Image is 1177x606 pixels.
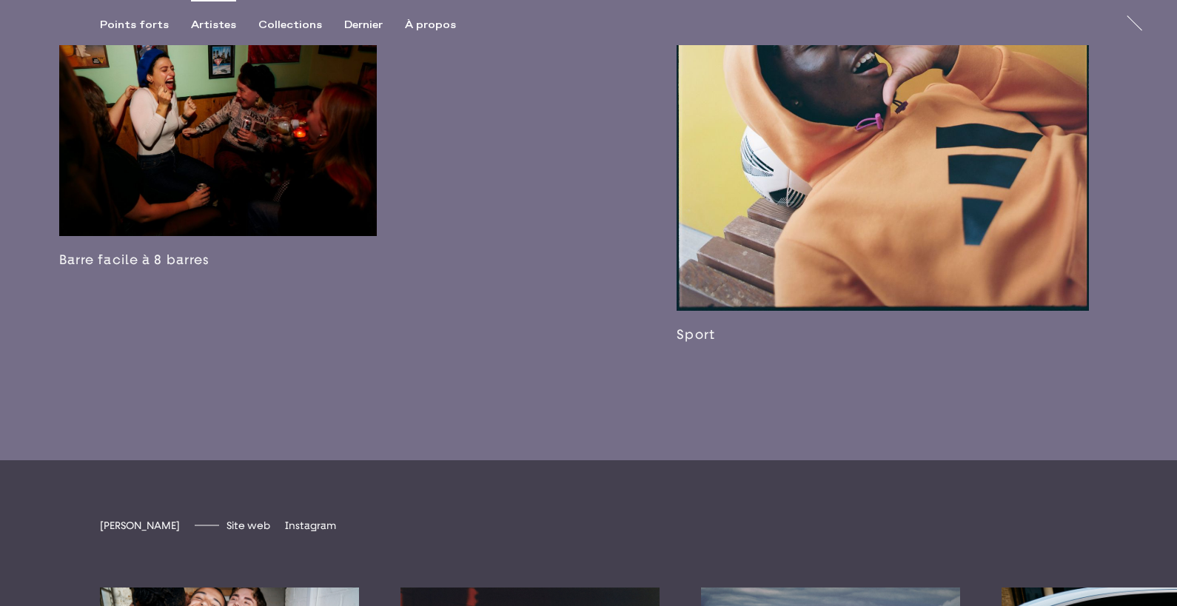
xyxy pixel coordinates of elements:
font: Instagram [285,519,336,531]
font: Site web [227,519,270,531]
font: Collections [258,18,322,32]
button: À propos [405,18,478,32]
button: Points forts [100,18,191,32]
font: Points forts [100,18,169,32]
font: Dernier [344,18,383,32]
button: Dernier [344,18,405,32]
font: [PERSON_NAME] [100,519,180,531]
font: Artistes [191,18,236,32]
button: Artistes [191,18,258,32]
a: Instagram [285,519,336,532]
a: Site web [227,519,270,532]
button: Collections [258,18,344,32]
font: À propos [405,18,456,32]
